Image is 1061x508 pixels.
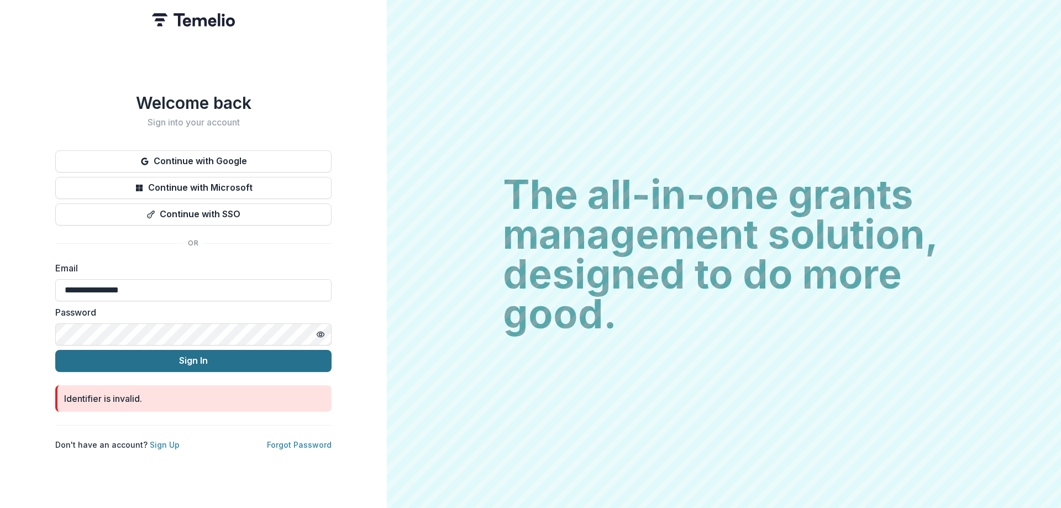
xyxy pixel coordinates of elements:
[55,93,332,113] h1: Welcome back
[152,13,235,27] img: Temelio
[55,350,332,372] button: Sign In
[55,203,332,226] button: Continue with SSO
[55,117,332,128] h2: Sign into your account
[55,150,332,172] button: Continue with Google
[55,306,325,319] label: Password
[55,439,180,451] p: Don't have an account?
[55,261,325,275] label: Email
[150,440,180,449] a: Sign Up
[312,326,329,343] button: Toggle password visibility
[267,440,332,449] a: Forgot Password
[55,177,332,199] button: Continue with Microsoft
[64,392,142,405] div: Identifier is invalid.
